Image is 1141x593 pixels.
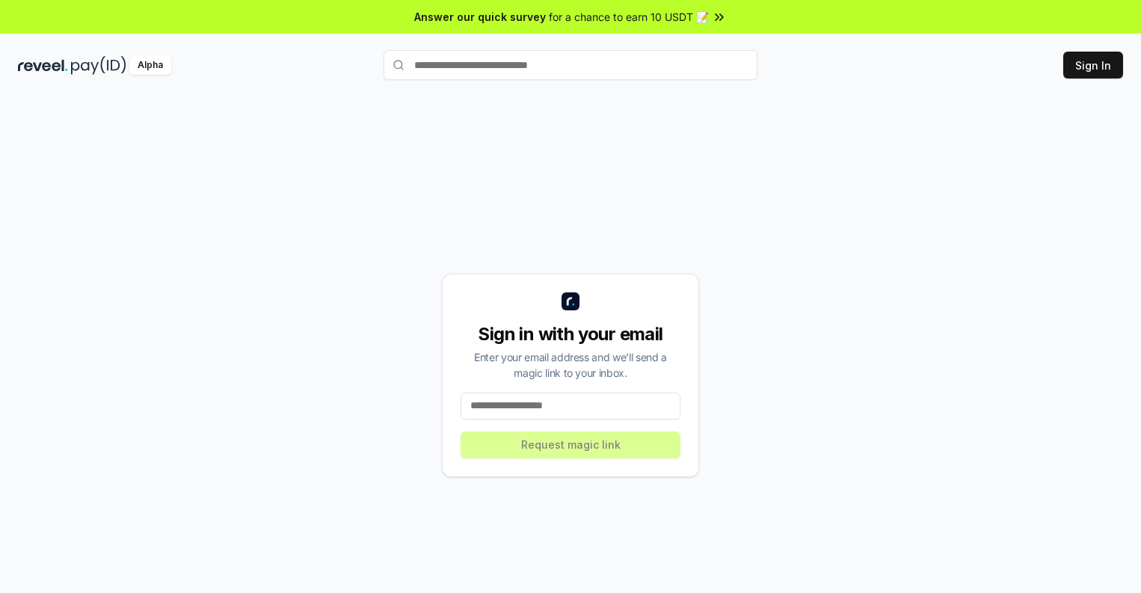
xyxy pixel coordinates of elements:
[461,322,680,346] div: Sign in with your email
[549,9,709,25] span: for a chance to earn 10 USDT 📝
[18,56,68,75] img: reveel_dark
[1063,52,1123,79] button: Sign In
[414,9,546,25] span: Answer our quick survey
[461,349,680,381] div: Enter your email address and we’ll send a magic link to your inbox.
[129,56,171,75] div: Alpha
[71,56,126,75] img: pay_id
[562,292,579,310] img: logo_small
